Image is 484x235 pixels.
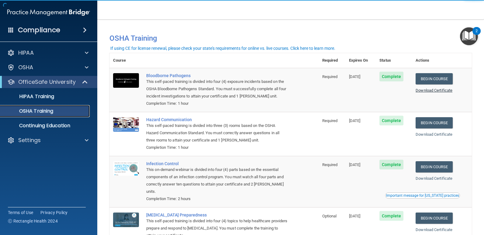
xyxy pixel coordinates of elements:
th: Required [319,53,345,68]
a: HIPAA [7,49,88,56]
th: Status [376,53,412,68]
span: Required [322,74,338,79]
div: Completion Time: 1 hour [146,100,288,107]
a: [MEDICAL_DATA] Preparedness [146,213,288,217]
div: Completion Time: 2 hours [146,195,288,203]
span: [DATE] [349,118,361,123]
div: This self-paced training is divided into three (3) rooms based on the OSHA Hazard Communication S... [146,122,288,144]
th: Course [109,53,143,68]
p: OSHA Training [4,108,53,114]
a: Bloodborne Pathogens [146,73,288,78]
span: Complete [379,72,403,81]
span: [DATE] [349,214,361,218]
a: Download Certificate [416,176,452,181]
div: Completion Time: 1 hour [146,144,288,151]
button: Open Resource Center, 2 new notifications [460,27,478,45]
a: OfficeSafe University [7,78,88,86]
span: [DATE] [349,162,361,167]
a: Settings [7,137,88,144]
span: Required [322,118,338,123]
p: Continuing Education [4,123,87,129]
iframe: Drift Widget Chat Controller [379,192,477,216]
a: Download Certificate [416,132,452,137]
a: Begin Course [416,213,453,224]
p: OSHA [18,64,33,71]
a: Infection Control [146,161,288,166]
a: Begin Course [416,73,453,84]
a: Privacy Policy [40,209,68,216]
span: [DATE] [349,74,361,79]
span: Optional [322,214,337,218]
p: HIPAA [18,49,34,56]
span: Complete [379,116,403,125]
a: Download Certificate [416,227,452,232]
a: Begin Course [416,161,453,172]
h4: Compliance [18,26,60,34]
p: Settings [18,137,41,144]
span: Ⓒ Rectangle Health 2024 [8,218,58,224]
button: If using CE for license renewal, please check your state's requirements for online vs. live cours... [109,45,336,51]
h4: OSHA Training [109,34,472,43]
a: Terms of Use [8,209,33,216]
div: This self-paced training is divided into four (4) exposure incidents based on the OSHA Bloodborne... [146,78,288,100]
span: Complete [379,160,403,169]
a: Hazard Communication [146,117,288,122]
th: Actions [412,53,472,68]
p: OfficeSafe University [18,78,76,86]
a: Begin Course [416,117,453,128]
div: 2 [475,31,478,39]
span: Required [322,162,338,167]
div: This on-demand webinar is divided into four (4) parts based on the essential components of an inf... [146,166,288,195]
img: PMB logo [7,6,90,19]
th: Expires On [345,53,376,68]
p: HIPAA Training [4,94,54,100]
a: OSHA [7,64,88,71]
div: If using CE for license renewal, please check your state's requirements for online vs. live cours... [110,46,335,50]
a: Download Certificate [416,88,452,93]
